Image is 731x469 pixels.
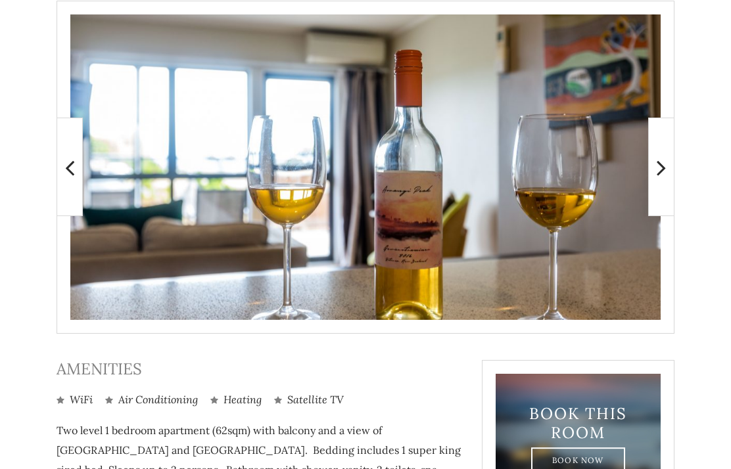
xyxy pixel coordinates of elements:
[57,392,93,407] li: WiFi
[105,392,198,407] li: Air Conditioning
[274,392,344,407] li: Satellite TV
[210,392,262,407] li: Heating
[57,360,462,379] h3: Amenities
[519,405,638,443] h3: Book This Room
